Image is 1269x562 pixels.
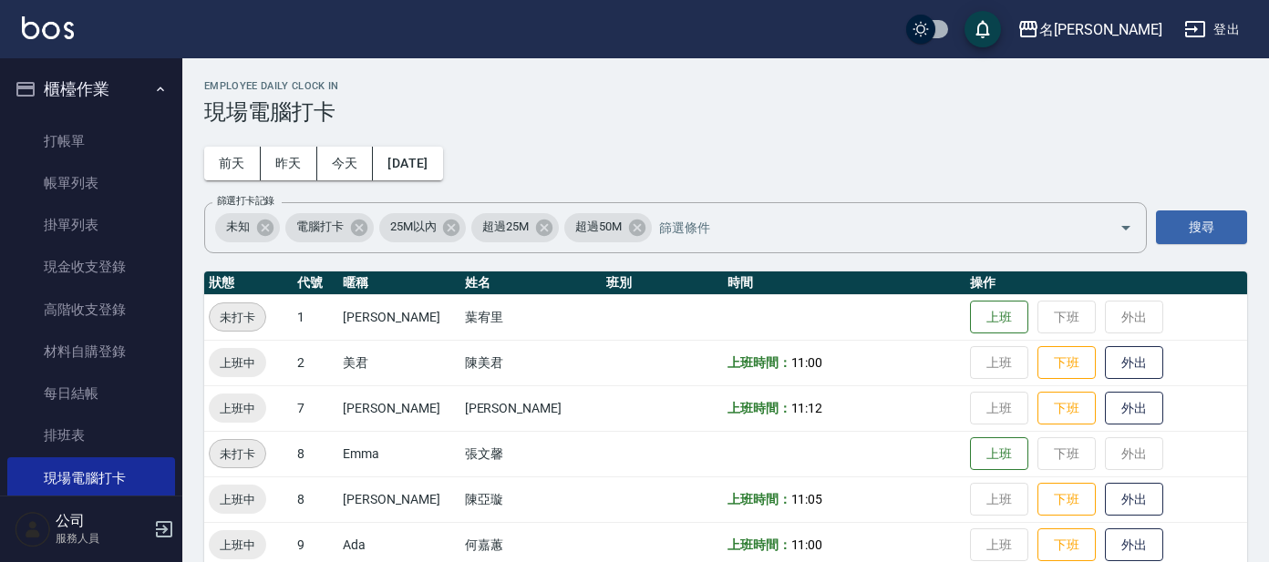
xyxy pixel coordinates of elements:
td: 8 [293,476,338,522]
td: [PERSON_NAME] [338,385,459,431]
span: 未打卡 [210,308,265,327]
th: 操作 [965,271,1247,295]
td: [PERSON_NAME] [338,476,459,522]
button: 上班 [970,437,1028,471]
th: 班別 [602,271,723,295]
h2: Employee Daily Clock In [204,80,1247,92]
button: 外出 [1105,483,1163,516]
b: 上班時間： [727,537,791,552]
b: 上班時間： [727,355,791,370]
input: 篩選條件 [655,211,1088,243]
button: Open [1111,213,1140,242]
button: 前天 [204,147,261,180]
span: 上班中 [209,536,266,555]
div: 25M以內 [379,213,467,242]
td: 7 [293,385,338,431]
th: 代號 [293,271,338,295]
button: 下班 [1037,392,1096,425]
button: 下班 [1037,483,1096,516]
span: 超過50M [564,218,633,236]
span: 電腦打卡 [285,218,355,236]
button: 名[PERSON_NAME] [1010,11,1170,48]
a: 排班表 [7,414,175,456]
a: 現金收支登錄 [7,246,175,288]
td: 陳美君 [460,340,602,385]
img: Person [15,511,51,547]
a: 帳單列表 [7,162,175,204]
td: [PERSON_NAME] [338,294,459,340]
button: 搜尋 [1156,210,1247,244]
td: 美君 [338,340,459,385]
th: 姓名 [460,271,602,295]
td: Emma [338,431,459,476]
span: 超過25M [471,218,540,236]
b: 上班時間： [727,401,791,415]
span: 25M以內 [379,218,448,236]
td: 張文馨 [460,431,602,476]
div: 電腦打卡 [285,213,374,242]
h3: 現場電腦打卡 [204,99,1247,125]
a: 高階收支登錄 [7,289,175,331]
button: [DATE] [373,147,442,180]
th: 暱稱 [338,271,459,295]
span: 未打卡 [210,444,265,464]
th: 時間 [723,271,965,295]
th: 狀態 [204,271,293,295]
span: 未知 [215,218,261,236]
td: [PERSON_NAME] [460,385,602,431]
a: 材料自購登錄 [7,331,175,373]
a: 現場電腦打卡 [7,457,175,499]
span: 11:00 [791,355,823,370]
button: 今天 [317,147,374,180]
td: 8 [293,431,338,476]
button: 外出 [1105,392,1163,425]
div: 未知 [215,213,280,242]
span: 上班中 [209,353,266,373]
span: 11:12 [791,401,823,415]
div: 名[PERSON_NAME] [1039,18,1162,41]
span: 上班中 [209,399,266,418]
td: 1 [293,294,338,340]
button: save [965,11,1001,47]
img: Logo [22,16,74,39]
span: 11:00 [791,537,823,552]
span: 11:05 [791,492,823,506]
span: 上班中 [209,490,266,509]
a: 打帳單 [7,120,175,162]
td: 葉宥里 [460,294,602,340]
b: 上班時間： [727,492,791,506]
button: 外出 [1105,346,1163,380]
label: 篩選打卡記錄 [217,194,274,208]
button: 外出 [1105,528,1163,562]
button: 登出 [1177,13,1247,46]
a: 每日結帳 [7,373,175,414]
button: 下班 [1037,346,1096,380]
td: 2 [293,340,338,385]
div: 超過25M [471,213,559,242]
button: 櫃檯作業 [7,66,175,113]
p: 服務人員 [56,530,149,547]
a: 掛單列表 [7,204,175,246]
button: 上班 [970,301,1028,334]
button: 下班 [1037,528,1096,562]
h5: 公司 [56,512,149,530]
button: 昨天 [261,147,317,180]
div: 超過50M [564,213,652,242]
td: 陳亞璇 [460,476,602,522]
